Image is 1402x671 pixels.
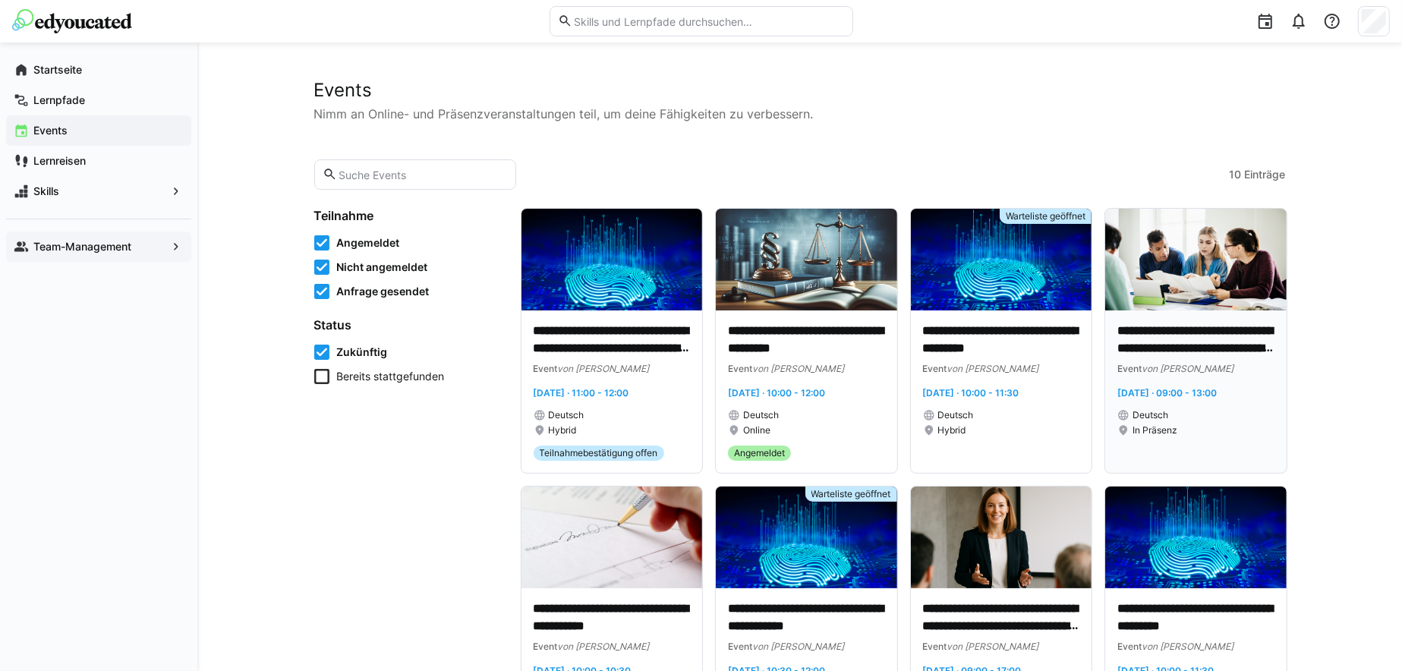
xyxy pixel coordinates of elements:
span: Event [923,641,947,652]
span: Deutsch [743,409,779,421]
img: image [1105,209,1287,310]
span: Anfrage gesendet [337,284,430,299]
img: image [911,209,1092,310]
img: image [911,487,1092,588]
span: Event [1117,641,1142,652]
input: Suche Events [337,168,508,181]
span: Event [1117,363,1142,374]
span: Event [728,641,752,652]
img: image [521,209,703,310]
span: Warteliste geöffnet [1006,210,1085,222]
span: Event [534,641,558,652]
span: Zukünftig [337,345,388,360]
h2: Events [314,79,1286,102]
span: [DATE] · 10:00 - 11:30 [923,387,1019,399]
span: Deutsch [549,409,584,421]
span: Nicht angemeldet [337,260,428,275]
span: Bereits stattgefunden [337,369,445,384]
span: von [PERSON_NAME] [1142,641,1233,652]
span: Deutsch [1133,409,1168,421]
h4: Teilnahme [314,208,503,223]
span: von [PERSON_NAME] [558,641,650,652]
img: image [716,209,897,310]
span: [DATE] · 11:00 - 12:00 [534,387,629,399]
img: image [521,487,703,588]
span: Online [743,424,770,436]
span: Event [923,363,947,374]
img: image [1105,487,1287,588]
input: Skills und Lernpfade durchsuchen… [572,14,844,28]
span: Angemeldet [734,447,785,459]
span: Deutsch [938,409,974,421]
img: image [716,487,897,588]
span: Hybrid [549,424,577,436]
span: [DATE] · 09:00 - 13:00 [1117,387,1217,399]
h4: Status [314,317,503,332]
span: Warteliste geöffnet [811,488,891,500]
span: Einträge [1245,167,1286,182]
span: Angemeldet [337,235,400,250]
span: Event [728,363,752,374]
span: 10 [1230,167,1242,182]
span: von [PERSON_NAME] [947,641,1039,652]
span: Hybrid [938,424,966,436]
span: von [PERSON_NAME] [1142,363,1233,374]
p: Nimm an Online- und Präsenzveranstaltungen teil, um deine Fähigkeiten zu verbessern. [314,105,1286,123]
span: von [PERSON_NAME] [947,363,1039,374]
span: In Präsenz [1133,424,1177,436]
span: von [PERSON_NAME] [558,363,650,374]
span: von [PERSON_NAME] [752,641,844,652]
span: [DATE] · 10:00 - 12:00 [728,387,825,399]
span: von [PERSON_NAME] [752,363,844,374]
span: Event [534,363,558,374]
span: Teilnahmebestätigung offen [540,447,658,459]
